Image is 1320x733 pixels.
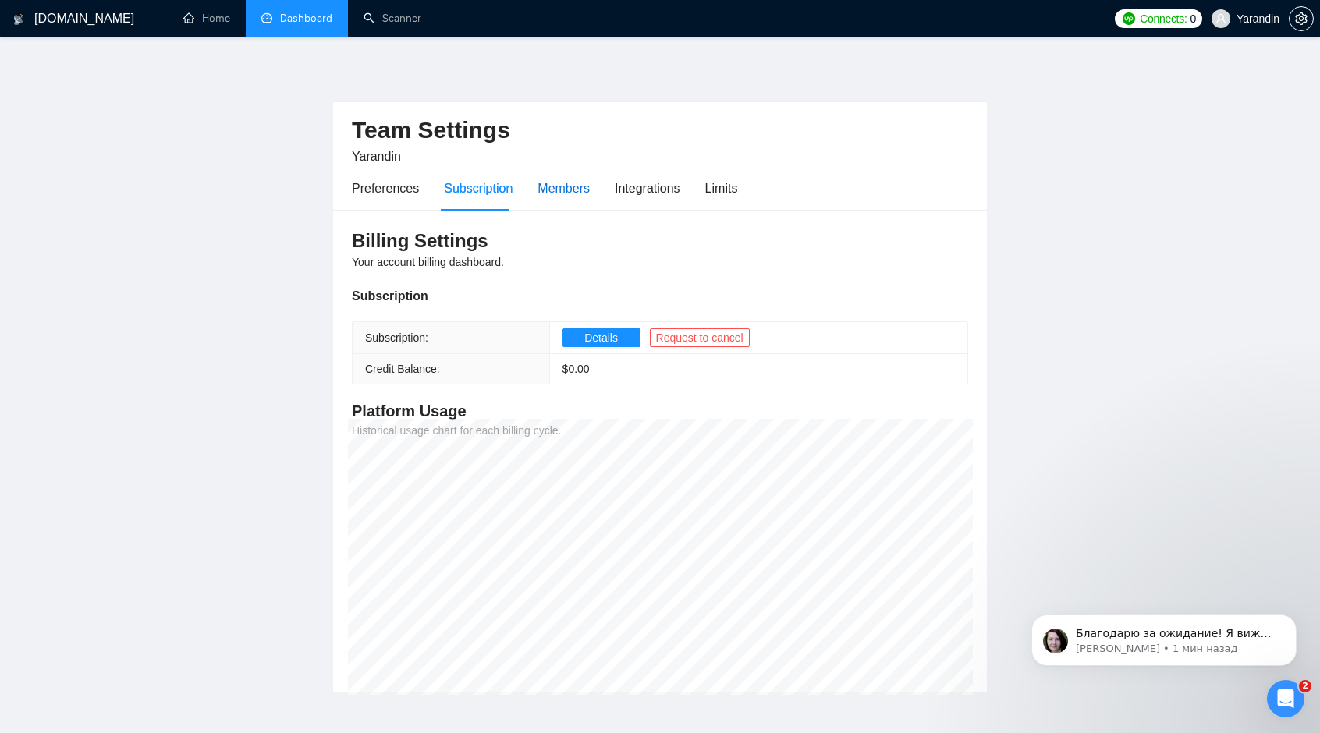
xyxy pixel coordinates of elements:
span: Благодарю за ожидание! Я вижу, что приглашение для Business Manager было принято. Обычно требуетс... [68,45,268,197]
iframe: Intercom live chat [1267,680,1304,717]
span: 0 [1190,10,1196,27]
a: searchScanner [364,12,421,25]
img: logo [13,7,24,32]
h3: Billing Settings [352,228,968,253]
span: Details [584,329,618,346]
div: Members [538,179,590,198]
span: Yarandin [352,150,401,163]
a: setting [1289,12,1314,25]
button: Details [562,328,640,347]
span: Connects: [1140,10,1187,27]
span: Your account billing dashboard. [352,256,504,268]
span: Credit Balance: [365,363,440,375]
button: Request to cancel [650,328,750,347]
div: Integrations [615,179,680,198]
span: $ 0.00 [562,363,590,375]
div: Subscription [352,286,968,306]
a: dashboardDashboard [261,12,332,25]
span: 2 [1299,680,1311,692]
iframe: Intercom notifications сообщение [1008,582,1320,691]
a: homeHome [183,12,230,25]
span: user [1215,13,1226,24]
span: Request to cancel [656,329,743,346]
h4: Platform Usage [352,400,968,422]
span: setting [1290,12,1313,25]
div: Subscription [444,179,513,198]
button: setting [1289,6,1314,31]
div: Preferences [352,179,419,198]
div: Limits [705,179,738,198]
h2: Team Settings [352,115,968,147]
p: Message from Iryna, sent 1 мин назад [68,60,269,74]
span: Subscription: [365,331,428,344]
img: upwork-logo.png [1123,12,1135,25]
